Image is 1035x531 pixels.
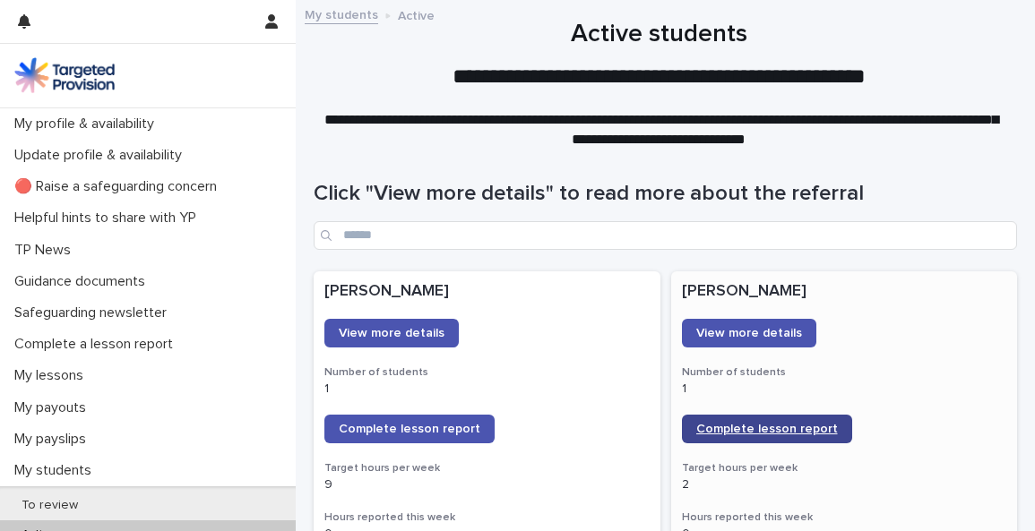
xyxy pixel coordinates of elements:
p: My lessons [7,367,98,384]
a: View more details [682,319,816,347]
p: Helpful hints to share with YP [7,210,211,227]
p: 9 [324,477,650,492]
p: TP News [7,242,85,259]
h1: Click "View more details" to read more about the referral [314,181,1017,207]
p: To review [7,498,92,513]
p: My students [7,462,106,479]
span: Complete lesson report [339,423,480,435]
input: Search [314,221,1017,250]
p: Guidance documents [7,273,160,290]
span: Complete lesson report [696,423,838,435]
p: Update profile & availability [7,147,196,164]
p: My payouts [7,399,100,416]
a: Complete lesson report [682,415,852,443]
h3: Number of students [682,365,1007,380]
img: M5nRWzHhSzIhMunXDL62 [14,57,115,93]
h1: Active students [314,20,1004,50]
p: Complete a lesson report [7,336,187,353]
p: 🔴 Raise a safeguarding concern [7,178,231,195]
p: [PERSON_NAME] [324,282,650,302]
span: View more details [339,327,444,339]
p: My profile & availability [7,116,168,133]
p: Safeguarding newsletter [7,304,181,321]
p: [PERSON_NAME] [682,282,1007,302]
a: Complete lesson report [324,415,495,443]
p: 2 [682,477,1007,492]
p: Active [398,4,435,24]
h3: Target hours per week [682,461,1007,475]
h3: Hours reported this week [324,510,650,525]
p: 1 [324,381,650,397]
span: View more details [696,327,802,339]
a: View more details [324,319,459,347]
h3: Number of students [324,365,650,380]
h3: Target hours per week [324,461,650,475]
p: 1 [682,381,1007,397]
a: My students [305,4,378,24]
h3: Hours reported this week [682,510,1007,525]
p: My payslips [7,431,100,448]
